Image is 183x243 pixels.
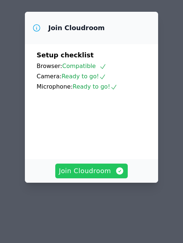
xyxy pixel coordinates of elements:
[37,62,62,69] span: Browser:
[62,62,107,69] span: Compatible
[48,24,105,32] h3: Join Cloudroom
[37,83,73,90] span: Microphone:
[61,73,106,80] span: Ready to go!
[59,166,124,176] span: Join Cloudroom
[73,83,117,90] span: Ready to go!
[37,51,94,59] span: Setup checklist
[37,73,61,80] span: Camera:
[55,164,128,178] button: Join Cloudroom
